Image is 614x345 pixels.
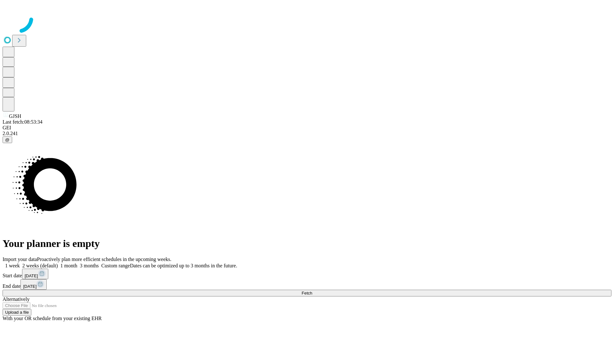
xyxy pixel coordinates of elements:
[9,113,21,119] span: GJSH
[23,284,36,289] span: [DATE]
[25,273,38,278] span: [DATE]
[22,269,48,279] button: [DATE]
[60,263,77,268] span: 1 month
[3,269,611,279] div: Start date
[20,279,47,290] button: [DATE]
[3,131,611,136] div: 2.0.241
[3,125,611,131] div: GEI
[101,263,130,268] span: Custom range
[3,119,43,125] span: Last fetch: 08:53:34
[3,279,611,290] div: End date
[37,257,171,262] span: Proactively plan more efficient schedules in the upcoming weeks.
[5,137,10,142] span: @
[5,263,20,268] span: 1 week
[3,309,31,316] button: Upload a file
[302,291,312,295] span: Fetch
[3,296,29,302] span: Alternatively
[3,238,611,249] h1: Your planner is empty
[22,263,58,268] span: 2 weeks (default)
[130,263,237,268] span: Dates can be optimized up to 3 months in the future.
[80,263,99,268] span: 3 months
[3,136,12,143] button: @
[3,290,611,296] button: Fetch
[3,257,37,262] span: Import your data
[3,316,102,321] span: With your OR schedule from your existing EHR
